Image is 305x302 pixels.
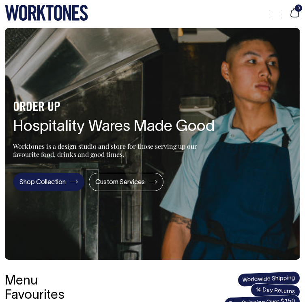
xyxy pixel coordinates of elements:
[250,283,301,299] span: 14 Day Returns
[13,119,215,136] h1: Hospitality Wares Made Good
[237,271,300,287] span: Worldwide Shipping
[13,173,84,191] a: Shop Collection
[13,100,215,115] h4: ORDER UP
[89,173,163,191] a: Custom Services
[13,142,198,159] p: Worktones is a design studio and store for those serving up our favourite food, drinks and good t...
[289,13,300,19] a: 0
[295,4,302,12] span: 0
